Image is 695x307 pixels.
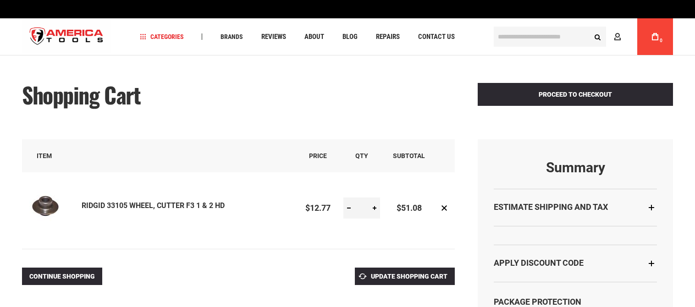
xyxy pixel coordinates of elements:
span: Continue Shopping [29,273,95,280]
button: Proceed to Checkout [478,83,673,106]
a: Blog [338,31,362,43]
a: store logo [22,20,111,54]
span: 0 [660,38,662,43]
a: RIDGID 33105 WHEEL, CUTTER F3 1 & 2 HD [22,184,82,232]
strong: Apply Discount Code [494,258,584,268]
span: Update Shopping Cart [371,273,447,280]
span: Item [37,152,52,159]
span: Repairs [376,33,400,40]
span: Qty [355,152,368,159]
a: Brands [216,31,247,43]
span: Blog [342,33,358,40]
a: Continue Shopping [22,268,102,285]
span: Contact Us [418,33,455,40]
span: Reviews [261,33,286,40]
span: $12.77 [305,203,331,213]
a: Reviews [257,31,290,43]
button: Update Shopping Cart [355,268,455,285]
img: America Tools [22,20,111,54]
a: Categories [136,31,188,43]
span: Subtotal [393,152,425,159]
a: Contact Us [414,31,459,43]
span: Brands [221,33,243,40]
a: 0 [646,18,664,55]
span: About [304,33,324,40]
img: RIDGID 33105 WHEEL, CUTTER F3 1 & 2 HD [22,184,68,230]
span: Categories [140,33,184,40]
strong: Summary [494,160,657,175]
span: $51.08 [397,203,422,213]
span: Shopping Cart [22,78,140,111]
a: Repairs [372,31,404,43]
strong: Estimate Shipping and Tax [494,202,608,212]
span: Price [309,152,327,159]
a: RIDGID 33105 WHEEL, CUTTER F3 1 & 2 HD [82,201,225,210]
a: About [300,31,328,43]
span: Proceed to Checkout [539,91,612,98]
button: Search [589,28,606,45]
